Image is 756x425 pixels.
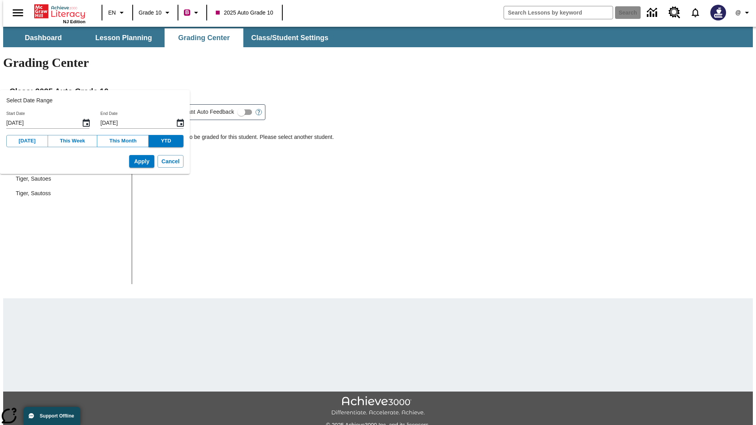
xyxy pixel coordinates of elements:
[6,111,25,116] label: Start Date
[245,28,335,47] button: Class/Student Settings
[24,407,80,425] button: Support Offline
[48,135,98,147] button: This Week
[3,28,335,47] div: SubNavbar
[63,19,85,24] span: NJ Edition
[664,2,685,23] a: Resource Center, Will open in new tab
[97,135,149,147] button: This Month
[135,6,175,20] button: Grade: Grade 10, Select a grade
[185,7,189,17] span: B
[16,189,125,198] span: Tiger, Sautoss
[129,155,154,168] button: Apply
[6,1,30,24] button: Open side menu
[146,133,747,147] p: There is no work to be graded for this student. Please select another student.
[148,135,183,147] button: YTD
[331,396,425,416] img: Achieve3000 Differentiate Accelerate Achieve
[9,85,747,98] h2: Class : 2025 Auto Grade 10
[685,2,706,23] a: Notifications
[9,172,132,186] div: Tiger, Sautoes
[3,27,753,47] div: SubNavbar
[6,135,48,147] button: [DATE]
[139,9,161,17] span: Grade 10
[34,3,85,24] div: Home
[34,4,85,19] a: Home
[216,9,273,17] span: 2025 Auto Grade 10
[157,155,183,168] button: Cancel
[642,2,664,24] a: Data Center
[6,96,183,105] h2: Select Date Range
[105,6,130,20] button: Language: EN, Select a language
[16,175,125,183] span: Tiger, Sautoes
[3,55,753,70] h1: Grading Center
[100,111,118,116] label: End Date
[710,5,726,20] img: Avatar
[84,28,163,47] button: Lesson Planning
[172,115,188,131] button: End Date, Choose date, August 21, 2025, Selected
[165,28,243,47] button: Grading Center
[108,9,116,17] span: EN
[181,6,204,20] button: Boost Class color is violet red. Change class color
[731,6,756,20] button: Profile/Settings
[40,413,74,419] span: Support Offline
[9,186,132,201] div: Tiger, Sautoss
[504,6,613,19] input: search field
[706,2,731,23] button: Select a new avatar
[197,108,234,116] span: Auto Feedback
[735,9,741,17] span: @
[252,105,265,120] button: Open Help for Writing Assistant
[4,28,83,47] button: Dashboard
[78,115,94,131] button: Start Date, Choose date, July 1, 2025, Selected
